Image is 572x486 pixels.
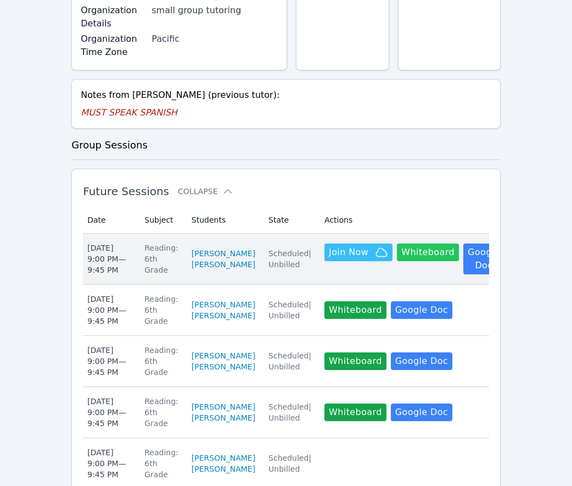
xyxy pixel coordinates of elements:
div: Pacific [152,32,278,46]
a: [PERSON_NAME] [192,401,255,412]
div: [DATE] 9:00 PM — 9:45 PM [87,396,131,429]
button: Whiteboard [397,244,459,261]
a: [PERSON_NAME] [192,299,255,310]
div: [DATE] 9:00 PM — 9:45 PM [87,242,131,275]
a: [PERSON_NAME] [192,361,255,372]
div: Reading: 6th Grade [144,345,178,378]
label: Organization Details [81,4,145,30]
span: Scheduled | Unbilled [268,351,311,371]
th: Actions [318,207,511,234]
a: [PERSON_NAME] [192,412,255,423]
div: Reading: 6th Grade [144,242,178,275]
h3: Group Sessions [71,137,501,153]
th: Date [83,207,138,234]
span: Scheduled | Unbilled [268,454,311,473]
div: Reading: 6th Grade [144,294,178,327]
span: Join Now [329,246,368,259]
span: Scheduled | Unbilled [268,249,311,269]
div: [DATE] 9:00 PM — 9:45 PM [87,447,131,480]
a: Google Doc [391,301,452,319]
tr: [DATE]9:00 PM—9:45 PMReading: 6th Grade[PERSON_NAME][PERSON_NAME]Scheduled| UnbilledWhiteboardGoo... [83,285,511,336]
div: small group tutoring [152,4,278,17]
a: Google Doc [463,244,504,274]
a: Google Doc [391,352,452,370]
a: [PERSON_NAME] [192,310,255,321]
button: Whiteboard [324,352,386,370]
a: [PERSON_NAME] [192,463,255,474]
button: Whiteboard [324,301,386,319]
div: Notes from [PERSON_NAME] (previous tutor): [81,89,491,102]
tr: [DATE]9:00 PM—9:45 PMReading: 6th Grade[PERSON_NAME][PERSON_NAME]Scheduled| UnbilledWhiteboardGoo... [83,387,511,438]
div: Reading: 6th Grade [144,447,178,480]
tr: [DATE]9:00 PM—9:45 PMReading: 6th Grade[PERSON_NAME][PERSON_NAME]Scheduled| UnbilledWhiteboardGoo... [83,336,511,387]
button: Whiteboard [324,404,386,421]
a: [PERSON_NAME] [192,259,255,270]
a: [PERSON_NAME] [192,452,255,463]
a: [PERSON_NAME] [192,350,255,361]
div: [DATE] 9:00 PM — 9:45 PM [87,294,131,327]
span: Scheduled | Unbilled [268,300,311,320]
button: Collapse [178,186,233,197]
span: Scheduled | Unbilled [268,402,311,422]
div: [DATE] 9:00 PM — 9:45 PM [87,345,131,378]
a: [PERSON_NAME] [192,248,255,259]
th: Students [185,207,262,234]
a: Google Doc [391,404,452,421]
th: Subject [138,207,185,234]
div: Reading: 6th Grade [144,396,178,429]
span: Future Sessions [83,185,169,198]
th: State [262,207,318,234]
label: Organization Time Zone [81,32,145,59]
tr: [DATE]9:00 PM—9:45 PMReading: 6th Grade[PERSON_NAME][PERSON_NAME]Scheduled| UnbilledJoin NowWhite... [83,234,511,285]
button: Join Now [324,244,392,261]
p: MUST SPEAK SPANISH [81,106,491,119]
